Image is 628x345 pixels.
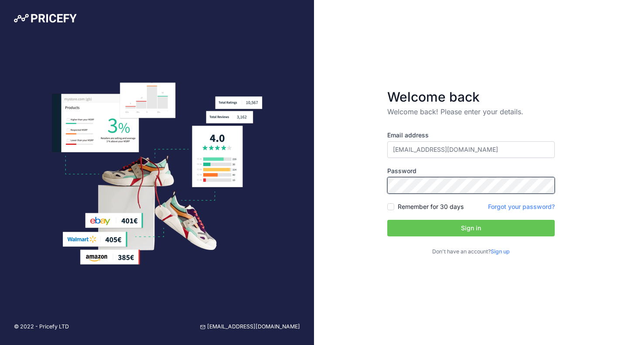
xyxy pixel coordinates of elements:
button: Sign in [387,220,555,236]
input: Enter your email [387,141,555,158]
p: © 2022 - Pricefy LTD [14,323,69,331]
img: Pricefy [14,14,77,23]
a: Sign up [491,248,510,255]
a: [EMAIL_ADDRESS][DOMAIN_NAME] [200,323,300,331]
label: Email address [387,131,555,140]
a: Forgot your password? [488,203,555,210]
label: Password [387,167,555,175]
h3: Welcome back [387,89,555,105]
label: Remember for 30 days [398,202,464,211]
p: Don't have an account? [387,248,555,256]
p: Welcome back! Please enter your details. [387,106,555,117]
